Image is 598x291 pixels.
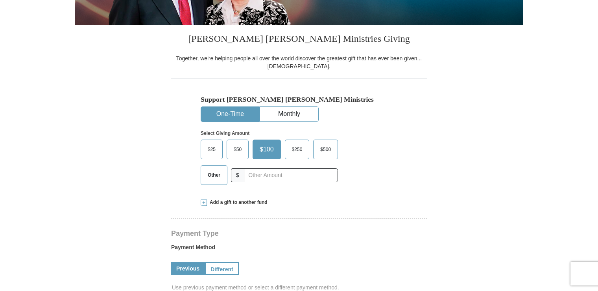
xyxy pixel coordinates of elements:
h3: [PERSON_NAME] [PERSON_NAME] Ministries Giving [171,25,427,54]
span: $100 [256,144,278,155]
button: Monthly [260,107,318,121]
span: $ [231,168,244,182]
span: Other [204,169,224,181]
label: Payment Method [171,243,427,255]
h5: Support [PERSON_NAME] [PERSON_NAME] Ministries [201,95,397,104]
div: Together, we're helping people all over the world discover the greatest gift that has ever been g... [171,54,427,70]
a: Different [205,262,239,275]
span: Add a gift to another fund [207,199,268,206]
strong: Select Giving Amount [201,131,249,136]
h4: Payment Type [171,230,427,237]
input: Other Amount [244,168,338,182]
span: $50 [230,144,245,155]
a: Previous [171,262,205,275]
button: One-Time [201,107,259,121]
span: $250 [288,144,306,155]
span: $25 [204,144,220,155]
span: $500 [316,144,335,155]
